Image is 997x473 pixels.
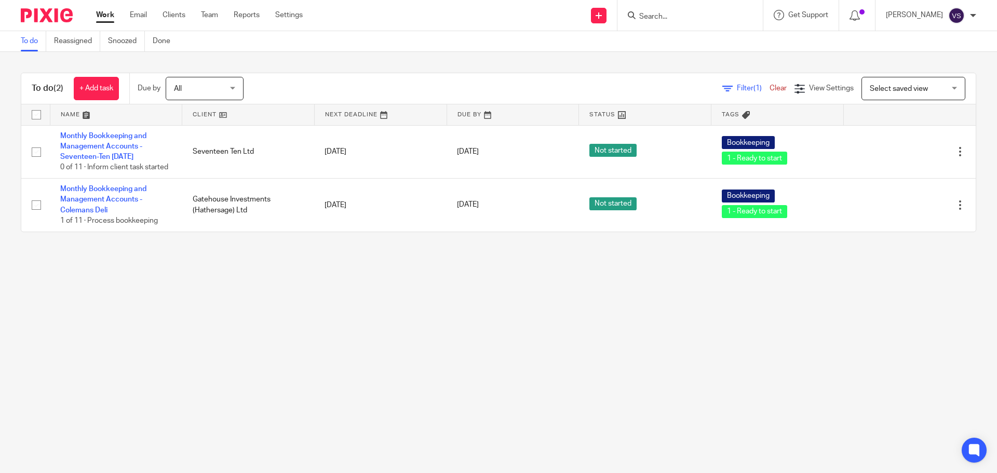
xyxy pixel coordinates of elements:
[457,148,479,155] span: [DATE]
[60,132,146,161] a: Monthly Bookkeeping and Management Accounts - Seventeen-Ten [DATE]
[54,31,100,51] a: Reassigned
[788,11,828,19] span: Get Support
[130,10,147,20] a: Email
[314,179,447,232] td: [DATE]
[275,10,303,20] a: Settings
[314,125,447,179] td: [DATE]
[722,136,775,149] span: Bookkeeping
[21,8,73,22] img: Pixie
[886,10,943,20] p: [PERSON_NAME]
[457,201,479,209] span: [DATE]
[108,31,145,51] a: Snoozed
[770,85,787,92] a: Clear
[753,85,762,92] span: (1)
[60,185,146,214] a: Monthly Bookkeeping and Management Accounts - Colemans Deli
[163,10,185,20] a: Clients
[722,152,787,165] span: 1 - Ready to start
[589,197,637,210] span: Not started
[870,85,928,92] span: Select saved view
[737,85,770,92] span: Filter
[182,179,315,232] td: Gatehouse Investments (Hathersage) Ltd
[722,112,739,117] span: Tags
[60,164,168,171] span: 0 of 11 · Inform client task started
[21,31,46,51] a: To do
[638,12,732,22] input: Search
[60,217,158,224] span: 1 of 11 · Process bookkeeping
[53,84,63,92] span: (2)
[174,85,182,92] span: All
[722,190,775,202] span: Bookkeeping
[153,31,178,51] a: Done
[948,7,965,24] img: svg%3E
[809,85,854,92] span: View Settings
[32,83,63,94] h1: To do
[201,10,218,20] a: Team
[96,10,114,20] a: Work
[234,10,260,20] a: Reports
[722,205,787,218] span: 1 - Ready to start
[182,125,315,179] td: Seventeen Ten Ltd
[138,83,160,93] p: Due by
[74,77,119,100] a: + Add task
[589,144,637,157] span: Not started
